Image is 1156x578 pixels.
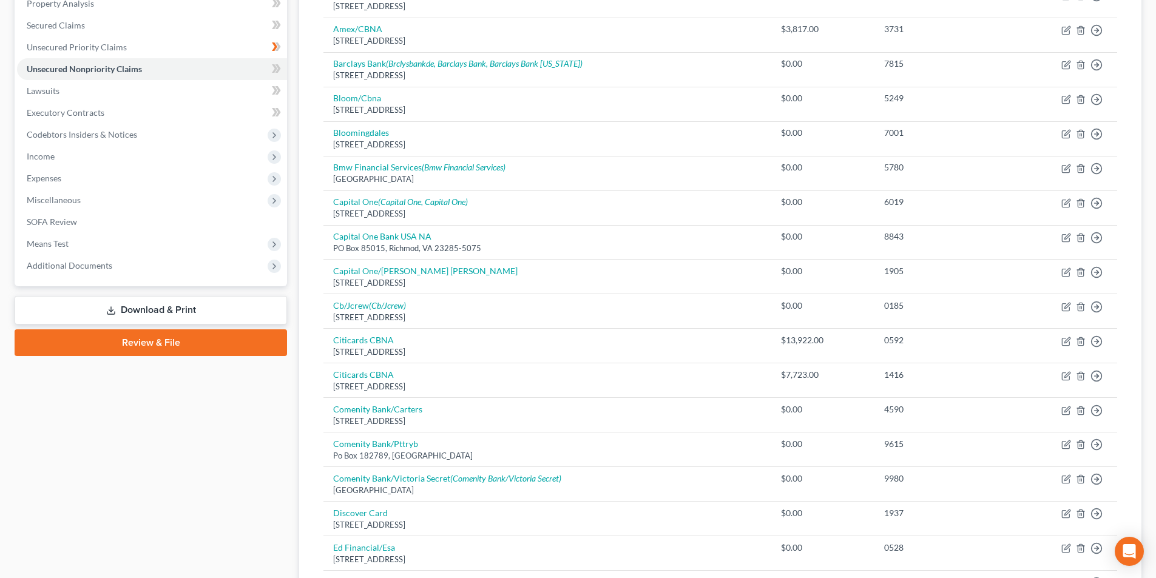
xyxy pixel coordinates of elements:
div: $0.00 [781,403,865,415]
span: Unsecured Nonpriority Claims [27,64,142,74]
span: Codebtors Insiders & Notices [27,129,137,139]
div: 0185 [884,300,998,312]
div: [STREET_ADDRESS] [333,346,762,358]
div: 7001 [884,127,998,139]
div: $0.00 [781,92,865,104]
div: [GEOGRAPHIC_DATA] [333,173,762,185]
a: Capital One Bank USA NA [333,231,431,241]
div: $0.00 [781,542,865,554]
div: 9980 [884,472,998,485]
i: (Capital One, Capital One) [378,197,468,207]
div: 3731 [884,23,998,35]
span: Unsecured Priority Claims [27,42,127,52]
div: [STREET_ADDRESS] [333,1,762,12]
span: Secured Claims [27,20,85,30]
a: Bmw Financial Services(Bmw Financial Services) [333,162,505,172]
span: Expenses [27,173,61,183]
a: Citicards CBNA [333,335,394,345]
div: [STREET_ADDRESS] [333,208,762,220]
span: Income [27,151,55,161]
div: $3,817.00 [781,23,865,35]
div: $0.00 [781,265,865,277]
span: SOFA Review [27,217,77,227]
i: (Cb/Jcrew) [369,300,406,311]
a: Amex/CBNA [333,24,382,34]
a: Unsecured Priority Claims [17,36,287,58]
div: $13,922.00 [781,334,865,346]
div: Po Box 182789, [GEOGRAPHIC_DATA] [333,450,762,462]
div: $0.00 [781,438,865,450]
div: $0.00 [781,58,865,70]
div: $0.00 [781,196,865,208]
i: (Bmw Financial Services) [422,162,505,172]
div: 1937 [884,507,998,519]
div: $0.00 [781,472,865,485]
div: $0.00 [781,230,865,243]
div: 9615 [884,438,998,450]
div: [STREET_ADDRESS] [333,519,762,531]
div: 1416 [884,369,998,381]
div: 1905 [884,265,998,277]
a: Review & File [15,329,287,356]
div: 0528 [884,542,998,554]
a: Comenity Bank/Carters [333,404,422,414]
div: [STREET_ADDRESS] [333,139,762,150]
a: Comenity Bank/Pttryb [333,439,418,449]
a: Bloomingdales [333,127,389,138]
div: $0.00 [781,300,865,312]
div: Open Intercom Messenger [1115,537,1144,566]
div: [STREET_ADDRESS] [333,104,762,116]
div: [STREET_ADDRESS] [333,70,762,81]
a: Cb/Jcrew(Cb/Jcrew) [333,300,406,311]
a: Comenity Bank/Victoria Secret(Comenity Bank/Victoria Secret) [333,473,561,483]
div: [STREET_ADDRESS] [333,415,762,427]
div: $0.00 [781,161,865,173]
div: [GEOGRAPHIC_DATA] [333,485,762,496]
div: $0.00 [781,127,865,139]
a: Ed Financial/Esa [333,542,395,553]
div: 7815 [884,58,998,70]
div: 8843 [884,230,998,243]
span: Miscellaneous [27,195,81,205]
a: Executory Contracts [17,102,287,124]
div: $7,723.00 [781,369,865,381]
a: Unsecured Nonpriority Claims [17,58,287,80]
a: Capital One(Capital One, Capital One) [333,197,468,207]
a: Citicards CBNA [333,369,394,380]
span: Additional Documents [27,260,112,271]
div: 4590 [884,403,998,415]
div: $0.00 [781,507,865,519]
a: SOFA Review [17,211,287,233]
span: Executory Contracts [27,107,104,118]
a: Discover Card [333,508,388,518]
a: Lawsuits [17,80,287,102]
a: Barclays Bank(Brclysbankde, Barclays Bank, Barclays Bank [US_STATE]) [333,58,583,69]
div: [STREET_ADDRESS] [333,312,762,323]
div: [STREET_ADDRESS] [333,277,762,289]
div: [STREET_ADDRESS] [333,35,762,47]
div: 0592 [884,334,998,346]
div: 5249 [884,92,998,104]
span: Means Test [27,238,69,249]
a: Secured Claims [17,15,287,36]
div: 6019 [884,196,998,208]
a: Download & Print [15,296,287,324]
span: Lawsuits [27,86,59,96]
a: Bloom/Cbna [333,93,381,103]
div: [STREET_ADDRESS] [333,554,762,565]
i: (Comenity Bank/Victoria Secret) [450,473,561,483]
a: Capital One/[PERSON_NAME] [PERSON_NAME] [333,266,518,276]
div: PO Box 85015, Richmod, VA 23285-5075 [333,243,762,254]
div: [STREET_ADDRESS] [333,381,762,392]
div: 5780 [884,161,998,173]
i: (Brclysbankde, Barclays Bank, Barclays Bank [US_STATE]) [386,58,583,69]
